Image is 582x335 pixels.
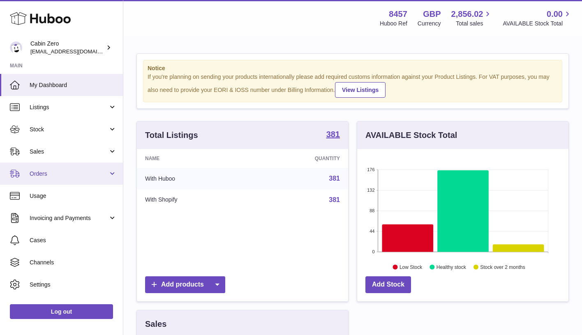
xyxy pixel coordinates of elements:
span: AVAILABLE Stock Total [503,20,572,28]
text: 88 [370,208,374,213]
strong: Notice [148,64,558,72]
a: 381 [329,196,340,203]
th: Name [137,149,251,168]
a: 381 [329,175,340,182]
span: Channels [30,259,117,266]
span: Invoicing and Payments [30,214,108,222]
span: 2,856.02 [451,9,483,20]
a: Log out [10,304,113,319]
text: Low Stock [400,264,423,270]
span: [EMAIL_ADDRESS][DOMAIN_NAME] [30,48,121,55]
h3: Total Listings [145,130,198,141]
td: With Huboo [137,168,251,189]
strong: 381 [326,130,340,138]
strong: 8457 [389,9,407,20]
div: If you're planning on sending your products internationally please add required customs informati... [148,73,558,98]
div: Huboo Ref [380,20,407,28]
a: 0.00 AVAILABLE Stock Total [503,9,572,28]
text: 44 [370,229,374,234]
span: Sales [30,148,108,156]
span: Orders [30,170,108,178]
span: Listings [30,103,108,111]
text: Stock over 2 months [480,264,525,270]
span: Total sales [456,20,492,28]
a: Add Stock [365,276,411,293]
a: Add products [145,276,225,293]
span: Cases [30,236,117,244]
span: Usage [30,192,117,200]
td: With Shopify [137,189,251,211]
th: Quantity [251,149,348,168]
text: 0 [372,249,374,254]
text: Healthy stock [436,264,467,270]
span: 0.00 [547,9,563,20]
img: debbychu@cabinzero.com [10,41,22,54]
span: My Dashboard [30,81,117,89]
a: View Listings [335,82,386,98]
text: 132 [367,188,374,193]
div: Cabin Zero [30,40,104,55]
h3: Sales [145,319,166,330]
a: 381 [326,130,340,140]
strong: GBP [423,9,441,20]
span: Settings [30,281,117,289]
div: Currency [418,20,441,28]
span: Stock [30,126,108,133]
h3: AVAILABLE Stock Total [365,130,457,141]
text: 176 [367,167,374,172]
a: 2,856.02 Total sales [451,9,493,28]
